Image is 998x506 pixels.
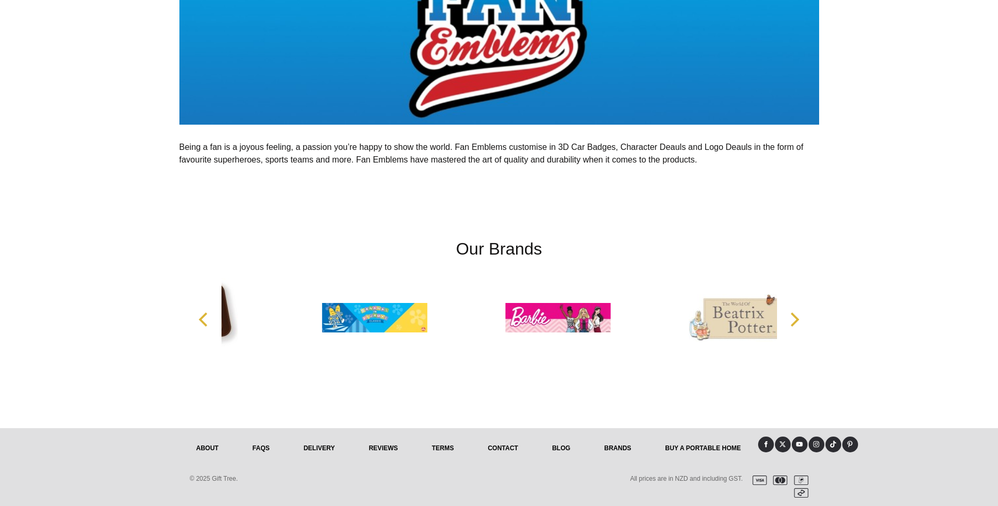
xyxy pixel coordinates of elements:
[775,437,791,452] a: X (Twitter)
[758,437,774,452] a: Facebook
[790,475,809,485] img: paypal.svg
[792,437,808,452] a: Youtube
[648,437,758,460] a: Buy a Portable Home
[769,475,788,485] img: mastercard.svg
[322,278,427,357] img: Bananas in Pyjamas
[809,437,824,452] a: Instagram
[842,437,858,452] a: Pinterest
[825,437,841,452] a: Tiktok
[748,475,767,485] img: visa.svg
[236,437,287,460] a: FAQs
[287,437,352,460] a: delivery
[179,128,819,179] p: Being a fan is a joyous feeling, a passion you’re happy to show the world. Fan Emblems customise ...
[193,308,216,331] button: Previous
[352,437,415,460] a: reviews
[190,475,238,482] span: © 2025 Gift Tree.
[535,437,587,460] a: Blog
[782,308,805,331] button: Next
[415,437,471,460] a: Terms
[689,278,794,357] img: Beatrix Potter
[790,488,809,498] img: afterpay.svg
[505,278,610,357] img: Barbie
[587,437,648,460] a: Brands
[188,236,811,261] h2: Our Brands
[139,278,244,357] img: Baker's Secret
[179,437,236,460] a: About
[630,475,743,482] span: All prices are in NZD and including GST.
[471,437,535,460] a: Contact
